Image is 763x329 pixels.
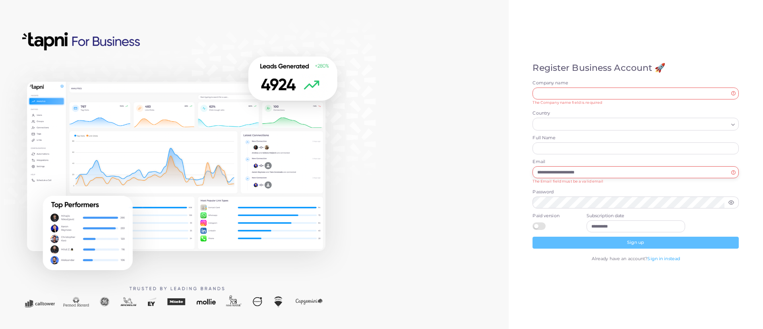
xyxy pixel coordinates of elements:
small: The Email field must be a valid email [533,179,603,183]
div: Search for option [533,118,739,130]
span: Already have an account? [592,256,648,261]
small: The Company name field is required [533,100,602,105]
label: Full Name [533,135,739,141]
label: Email [533,159,739,165]
button: Sign up [533,237,739,249]
input: Search for option [536,120,728,128]
label: Password [533,189,739,195]
h4: Register Business Account 🚀 [533,63,739,73]
label: Company name [533,80,739,86]
label: Paid version [533,213,577,219]
a: Sign in instead [647,256,680,261]
label: Subscription date [587,213,685,219]
label: Country [533,110,739,117]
